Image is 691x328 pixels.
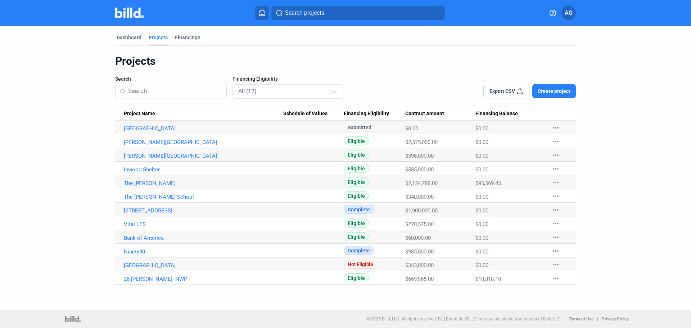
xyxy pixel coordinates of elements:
span: $396,000.00 [405,153,434,159]
span: Search projects [285,9,324,17]
mat-icon: more_horiz [551,151,560,159]
button: AG [561,6,576,20]
button: Search projects [271,6,445,20]
input: Search [128,84,222,99]
span: Complete [344,205,374,214]
mat-icon: more_horiz [551,165,560,173]
span: $2,575,000.00 [405,139,438,145]
div: Projects [149,34,168,41]
a: Ninety90 [124,248,283,255]
a: The [PERSON_NAME] School [124,194,283,200]
span: Create project [538,87,570,95]
div: Projects [115,54,576,68]
span: Contract Amount [405,111,444,117]
span: Eligible [344,191,369,200]
span: $95,569.45 [475,180,501,187]
a: Bank of America [124,235,283,241]
span: $0.00 [475,125,488,132]
a: [STREET_ADDRESS] [124,207,283,214]
span: Export CSV [489,87,515,95]
a: [PERSON_NAME][GEOGRAPHIC_DATA] [124,153,283,159]
img: logo [65,316,81,322]
span: $343,000.00 [405,262,434,269]
div: Financing Balance [475,111,544,117]
span: $0.00 [475,235,488,241]
mat-icon: more_horiz [551,274,560,283]
span: $0.00 [475,262,488,269]
p: | [597,316,598,322]
span: $0.00 [475,207,488,214]
button: Create project [532,84,576,98]
mat-icon: more_horiz [551,260,560,269]
a: 26 [PERSON_NAME]- NWP [124,276,283,282]
span: Eligible [344,232,369,241]
a: [GEOGRAPHIC_DATA] [124,262,283,269]
button: Export CSV [483,84,529,98]
a: [GEOGRAPHIC_DATA] [124,125,283,132]
span: $0.00 [405,125,418,132]
span: $0.00 [475,139,488,145]
mat-select-trigger: All (12) [238,88,257,95]
span: $340,000.00 [405,194,434,200]
span: Financing Eligibility [344,111,389,117]
p: © 2025 Billd, LLC. All rights reserved. BILLD and the BILLD logo are registered trademarks of Bil... [366,316,561,322]
span: Eligible [344,150,369,159]
span: Not Eligible [344,260,377,269]
div: Financings [175,34,200,41]
mat-icon: more_horiz [551,178,560,187]
span: Eligible [344,136,369,145]
mat-icon: more_horiz [551,123,560,132]
span: Complete [344,246,374,255]
mat-icon: more_horiz [551,219,560,228]
span: Submitted [344,123,375,132]
mat-icon: more_horiz [551,192,560,201]
span: $669,965.00 [405,276,434,282]
span: $0.00 [475,194,488,200]
span: Eligible [344,219,369,228]
div: Financing Eligibility [344,111,405,117]
b: Terms of Use [569,316,593,322]
span: $2,154,788.00 [405,180,438,187]
mat-icon: more_horiz [551,206,560,214]
a: [PERSON_NAME][GEOGRAPHIC_DATA] [124,139,283,145]
img: Billd Company Logo [115,8,144,18]
span: AG [565,9,573,17]
span: Schedule of Values [283,111,328,117]
a: Inwood Shelter [124,166,283,173]
span: Eligible [344,164,369,173]
mat-icon: more_horiz [551,233,560,242]
span: $1,900,000.00 [405,207,438,214]
span: $0.00 [475,248,488,255]
div: Schedule of Values [283,111,344,117]
span: Financing Balance [475,111,518,117]
a: The [PERSON_NAME] [124,180,283,187]
div: Dashboard [117,34,141,41]
span: $985,000.00 [405,248,434,255]
a: Vital LES [124,221,283,228]
span: $585,000.00 [405,166,434,173]
span: $0.00 [475,221,488,228]
span: Eligible [344,273,369,282]
div: Contract Amount [405,111,475,117]
span: Eligible [344,178,369,187]
span: $0.00 [475,153,488,159]
b: Privacy Policy [602,316,629,322]
mat-icon: more_horiz [551,247,560,255]
mat-icon: more_horiz [551,137,560,146]
span: $60,000.00 [405,235,431,241]
span: $270,575.00 [405,221,434,228]
span: $0.00 [475,166,488,173]
div: Project Name [124,111,283,117]
span: Project Name [124,111,155,117]
span: Financing Eligibility [232,75,278,82]
span: $10,818.10 [475,276,501,282]
span: Search [115,75,131,82]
